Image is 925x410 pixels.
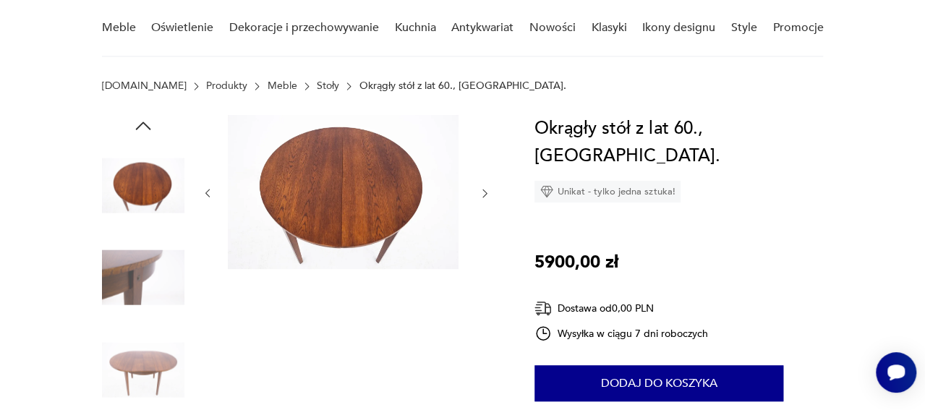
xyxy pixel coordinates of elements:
[534,325,708,342] div: Wysyłka w ciągu 7 dni roboczych
[534,365,783,401] button: Dodaj do koszyka
[534,299,552,317] img: Ikona dostawy
[102,144,184,226] img: Zdjęcie produktu Okrągły stół z lat 60., Polska.
[876,352,916,393] iframe: Smartsupp widget button
[359,80,566,92] p: Okrągły stół z lat 60., [GEOGRAPHIC_DATA].
[534,249,618,276] p: 5900,00 zł
[102,80,187,92] a: [DOMAIN_NAME]
[540,185,553,198] img: Ikona diamentu
[228,115,459,269] img: Zdjęcie produktu Okrągły stół z lat 60., Polska.
[534,115,823,170] h1: Okrągły stół z lat 60., [GEOGRAPHIC_DATA].
[317,80,339,92] a: Stoły
[268,80,297,92] a: Meble
[206,80,247,92] a: Produkty
[534,181,681,202] div: Unikat - tylko jedna sztuka!
[102,236,184,319] img: Zdjęcie produktu Okrągły stół z lat 60., Polska.
[534,299,708,317] div: Dostawa od 0,00 PLN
